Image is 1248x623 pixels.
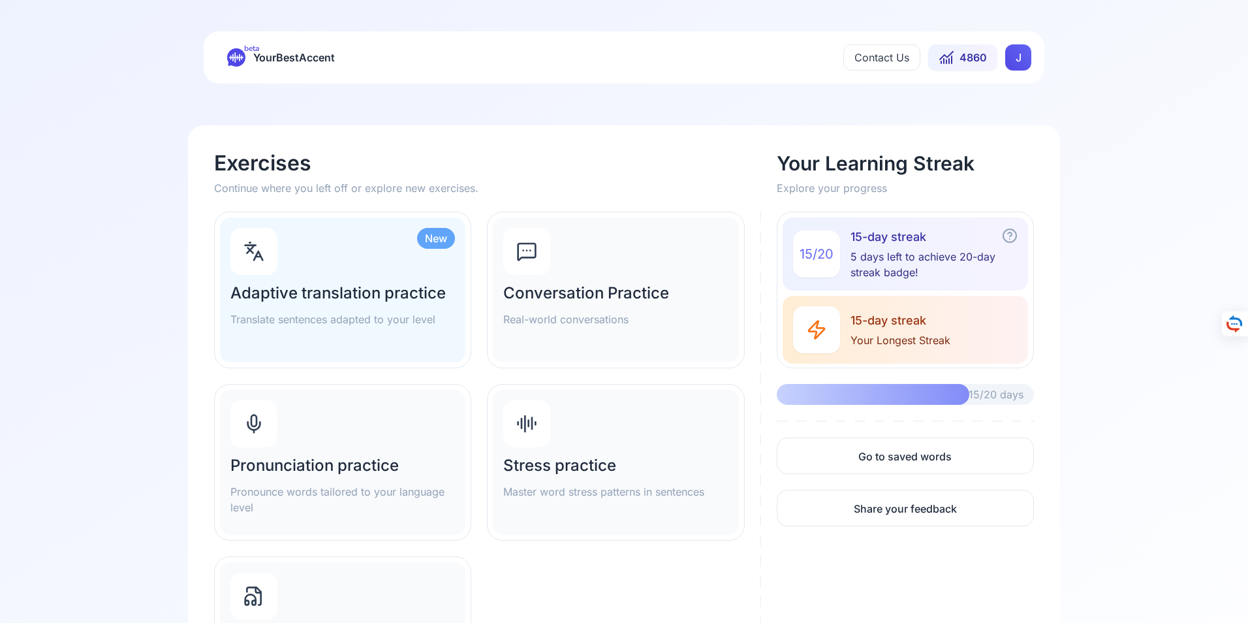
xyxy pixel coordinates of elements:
h2: Your Learning Streak [777,152,1034,175]
button: JJ [1005,44,1031,71]
p: Explore your progress [777,180,1034,196]
a: Go to saved words [777,438,1034,474]
div: New [417,228,455,249]
h2: Conversation Practice [503,283,728,304]
p: Real-world conversations [503,311,728,327]
span: Your Longest Streak [850,332,950,348]
p: Pronounce words tailored to your language level [230,484,455,515]
h2: Adaptive translation practice [230,283,455,304]
span: 5 days left to achieve 20-day streak badge! [850,249,1018,280]
button: 4860 [928,44,997,71]
h2: Stress practice [503,455,728,476]
p: Continue where you left off or explore new exercises. [214,180,761,196]
button: Contact Us [843,44,920,71]
span: beta [244,43,259,54]
a: Conversation PracticeReal-world conversations [487,212,744,368]
p: Master word stress patterns in sentences [503,484,728,500]
a: Stress practiceMaster word stress patterns in sentences [487,384,744,541]
p: Translate sentences adapted to your level [230,311,455,327]
a: Pronunciation practicePronounce words tailored to your language level [214,384,471,541]
span: 15 / 20 [800,245,834,263]
span: 4860 [959,50,987,65]
span: YourBestAccent [253,48,335,67]
span: 15-day streak [850,228,1018,246]
h1: Exercises [214,152,761,175]
a: Share your feedback [777,490,1034,526]
h2: Pronunciation practice [230,455,455,476]
div: J [1005,44,1031,71]
a: betaYourBestAccent [217,48,345,67]
a: NewAdaptive translation practiceTranslate sentences adapted to your level [214,212,471,368]
span: 15/20 days [969,387,1023,402]
span: 15-day streak [850,311,950,330]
